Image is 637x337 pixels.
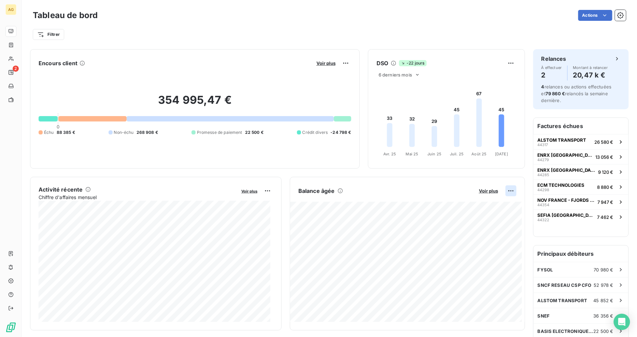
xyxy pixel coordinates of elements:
[5,322,16,333] img: Logo LeanPay
[302,129,328,136] span: Crédit divers
[538,328,594,334] span: BASIS ELECTRONIQUE DE PUISSANCE
[538,152,593,158] span: ENRX [GEOGRAPHIC_DATA]
[538,212,595,218] span: SEFIA [GEOGRAPHIC_DATA]
[538,158,549,162] span: 44279
[541,66,562,70] span: À effectuer
[450,152,464,157] tspan: Juil. 25
[33,9,98,22] h3: Tableau de bord
[477,188,500,194] button: Voir plus
[594,282,613,288] span: 52 978 €
[57,129,75,136] span: 88 385 €
[137,129,158,136] span: 268 908 €
[541,70,562,81] h4: 2
[399,60,426,66] span: -22 jours
[479,188,498,194] span: Voir plus
[541,55,566,63] h6: Relances
[573,70,608,81] h4: 20,47 k €
[538,137,586,143] span: ALSTOM TRANSPORT
[538,197,595,203] span: NOV FRANCE - FJORDS PROCESSING
[39,185,83,194] h6: Activité récente
[578,10,612,21] button: Actions
[377,59,388,67] h6: DSO
[538,173,550,177] span: 44285
[245,129,264,136] span: 22 500 €
[298,187,335,195] h6: Balance âgée
[534,118,628,134] h6: Factures échues
[597,184,613,190] span: 8 880 €
[598,169,613,175] span: 9 120 €
[379,72,412,78] span: 6 derniers mois
[114,129,134,136] span: Non-échu
[197,129,242,136] span: Promesse de paiement
[541,84,612,103] span: relances ou actions effectuées et relancés la semaine dernière.
[538,298,587,303] span: ALSTOM TRANSPORT
[534,179,628,194] button: ECM TECHNOLOGIES442988 880 €
[472,152,487,157] tspan: Août 25
[594,328,613,334] span: 22 500 €
[538,218,550,222] span: 44322
[534,209,628,224] button: SEFIA [GEOGRAPHIC_DATA]443227 462 €
[538,188,550,192] span: 44298
[594,267,613,272] span: 70 980 €
[534,134,628,149] button: ALSTOM TRANSPORT4431726 580 €
[594,298,613,303] span: 45 852 €
[596,154,613,160] span: 13 056 €
[538,182,585,188] span: ECM TECHNOLOGIES
[39,93,351,114] h2: 354 995,47 €
[538,282,592,288] span: SNCF RESEAU CSP CFO
[538,203,550,207] span: 44354
[595,139,613,145] span: 26 580 €
[614,314,630,330] div: Open Intercom Messenger
[383,152,396,157] tspan: Avr. 25
[594,313,613,319] span: 36 356 €
[39,59,77,67] h6: Encours client
[538,143,548,147] span: 44317
[538,313,550,319] span: SNEF
[541,84,544,89] span: 4
[598,199,613,205] span: 7 947 €
[597,214,613,220] span: 7 462 €
[538,267,553,272] span: FYSOL
[241,189,257,194] span: Voir plus
[5,4,16,15] div: AG
[33,29,64,40] button: Filtrer
[495,152,508,157] tspan: [DATE]
[239,188,259,194] button: Voir plus
[406,152,419,157] tspan: Mai 25
[573,66,608,70] span: Montant à relancer
[13,66,19,72] span: 2
[314,60,338,66] button: Voir plus
[57,124,59,129] span: 0
[331,129,351,136] span: -24 798 €
[316,60,336,66] span: Voir plus
[534,245,628,262] h6: Principaux débiteurs
[39,194,237,201] span: Chiffre d'affaires mensuel
[546,91,565,96] span: 79 860 €
[538,167,596,173] span: ENRX [GEOGRAPHIC_DATA]
[534,149,628,164] button: ENRX [GEOGRAPHIC_DATA]4427913 056 €
[534,194,628,209] button: NOV FRANCE - FJORDS PROCESSING443547 947 €
[427,152,441,157] tspan: Juin 25
[44,129,54,136] span: Échu
[534,164,628,179] button: ENRX [GEOGRAPHIC_DATA]442859 120 €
